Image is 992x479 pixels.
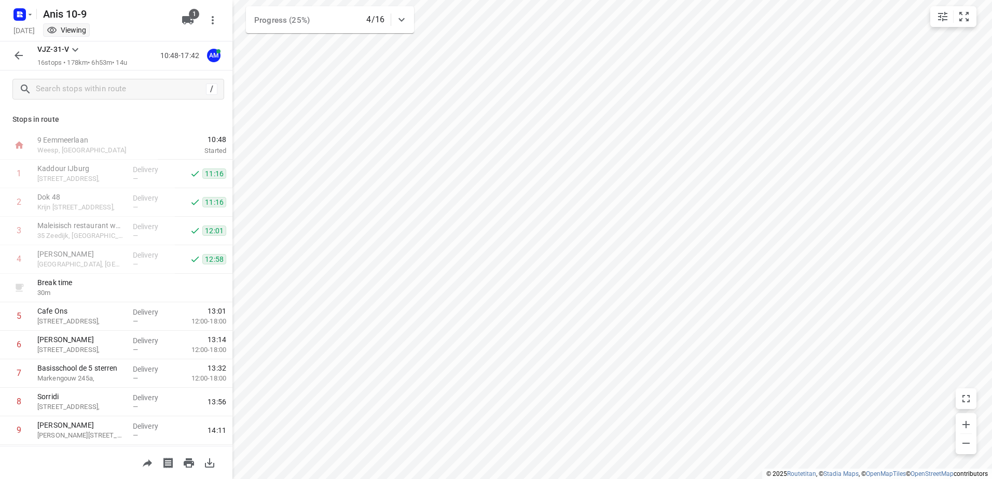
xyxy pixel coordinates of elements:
[133,203,138,211] span: —
[37,231,125,241] p: 35 Zeedijk, [GEOGRAPHIC_DATA]
[930,6,976,27] div: small contained button group
[133,403,138,411] span: —
[37,192,125,202] p: Dok 48
[37,316,125,327] p: [STREET_ADDRESS],
[133,260,138,268] span: —
[158,134,226,145] span: 10:48
[158,457,178,467] span: Print shipping labels
[133,232,138,239] span: —
[37,430,125,441] p: Martini van Geffenstraat 29C,
[37,373,125,384] p: Markengouw 245a,
[37,363,125,373] p: Basisschool de 5 sterren
[37,163,125,174] p: Kaddour IJburg
[133,250,171,260] p: Delivery
[190,226,200,236] svg: Done
[175,345,226,355] p: 12:00-18:00
[208,306,226,316] span: 13:01
[133,421,171,431] p: Delivery
[133,317,138,325] span: —
[133,164,171,175] p: Delivery
[202,226,226,236] span: 12:01
[177,10,198,31] button: 1
[199,457,220,467] span: Download route
[133,346,138,354] span: —
[133,307,171,317] p: Delivery
[202,168,226,179] span: 11:16
[246,6,414,33] div: Progress (25%)4/16
[37,135,145,145] p: 9 Eemmeerlaan
[190,168,200,179] svg: Done
[37,58,127,68] p: 16 stops • 178km • 6h53m • 14u
[203,50,224,60] span: Assigned to Anis M
[178,457,199,467] span: Print route
[37,145,145,156] p: Weesp, [GEOGRAPHIC_DATA]
[206,83,217,95] div: /
[17,340,21,349] div: 6
[823,470,859,477] a: Stadia Maps
[17,368,21,378] div: 7
[37,288,125,298] p: 30 m
[36,81,206,97] input: Search stops within route
[158,146,226,156] p: Started
[175,316,226,327] p: 12:00-18:00
[37,306,125,316] p: Cafe Ons
[133,221,171,232] p: Delivery
[175,373,226,384] p: 12:00-18:00
[17,168,21,178] div: 1
[133,392,171,403] p: Delivery
[37,345,125,355] p: [STREET_ADDRESS],
[190,197,200,207] svg: Done
[37,44,69,55] p: VJZ-31-V
[202,197,226,207] span: 11:16
[37,220,125,231] p: Maleisisch restaurant wau
[208,425,226,435] span: 14:11
[133,193,171,203] p: Delivery
[37,420,125,430] p: [PERSON_NAME]
[366,13,384,26] p: 4/16
[133,374,138,382] span: —
[47,25,86,35] div: You are currently in view mode. To make any changes, go to edit project.
[37,259,125,270] p: Gentiaanstraat, Amsterdam
[787,470,816,477] a: Routetitan
[37,277,125,288] p: Break time
[133,431,138,439] span: —
[133,364,171,374] p: Delivery
[17,254,21,264] div: 4
[37,202,125,213] p: Krijn [STREET_ADDRESS],
[208,363,226,373] span: 13:32
[17,226,21,235] div: 3
[37,334,125,345] p: [PERSON_NAME]
[17,311,21,321] div: 5
[37,402,125,412] p: [STREET_ADDRESS],
[17,397,21,406] div: 8
[202,254,226,264] span: 12:58
[954,6,974,27] button: Fit zoom
[208,397,226,407] span: 13:56
[254,16,310,25] span: Progress (25%)
[160,50,203,61] p: 10:48-17:42
[37,249,125,259] p: [PERSON_NAME]
[190,254,200,264] svg: Done
[932,6,953,27] button: Map settings
[17,197,21,207] div: 2
[37,391,125,402] p: Sorridi
[866,470,906,477] a: OpenMapTiles
[133,335,171,346] p: Delivery
[17,425,21,435] div: 9
[12,114,220,125] p: Stops in route
[202,10,223,31] button: More
[208,334,226,345] span: 13:14
[37,174,125,184] p: [STREET_ADDRESS],
[766,470,988,477] li: © 2025 , © , © © contributors
[133,175,138,182] span: —
[189,9,199,19] span: 1
[911,470,954,477] a: OpenStreetMap
[137,457,158,467] span: Share route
